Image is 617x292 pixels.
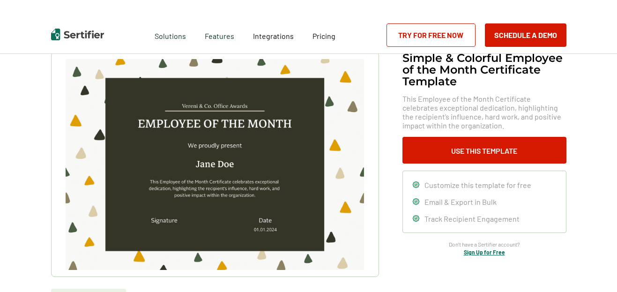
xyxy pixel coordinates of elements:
span: Don’t have a Sertifier account? [449,240,520,249]
span: Pricing [312,31,335,40]
span: Track Recipient Engagement [424,214,520,223]
span: Customize this template for free [424,180,531,189]
a: Try for Free Now [387,23,476,47]
span: Email & Export in Bulk [424,197,497,206]
a: Integrations [253,29,294,41]
span: Integrations [253,31,294,40]
span: Solutions [155,29,186,41]
span: Features [205,29,234,41]
button: Use This Template [402,137,566,164]
h1: Simple & Colorful Employee of the Month Certificate Template [402,52,566,87]
a: Pricing [312,29,335,41]
span: This Employee of the Month Certificate celebrates exceptional dedication, highlighting the recipi... [402,94,566,130]
img: Simple & Colorful Employee of the Month Certificate Template [66,59,364,270]
a: Sign Up for Free [464,249,505,255]
img: Sertifier | Digital Credentialing Platform [51,29,104,40]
